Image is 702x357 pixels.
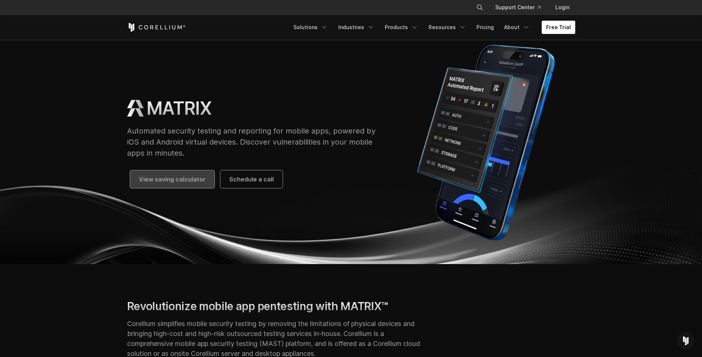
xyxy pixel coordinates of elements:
[334,21,379,34] a: Industries
[467,1,575,14] div: Navigation Menu
[289,21,332,34] a: Solutions
[127,299,421,313] h2: Revolutionize mobile app pentesting with MATRIX™
[127,125,383,159] p: Automated security testing and reporting for mobile apps, powered by iOS and Android virtual devi...
[473,1,486,14] button: Search
[229,175,274,184] span: Schedule a call
[289,21,575,34] div: Navigation Menu
[380,21,423,34] a: Products
[500,21,534,34] a: About
[472,21,498,34] a: Pricing
[424,21,471,34] a: Resources
[549,1,575,14] a: Login
[139,175,206,184] span: View saving calculator
[489,1,546,14] a: Support Center
[127,100,144,117] img: MATRIX Logo
[127,23,186,32] a: Corellium Home
[397,39,575,246] img: Corellium MATRIX automated report on iPhone showing app vulnerability test results across securit...
[130,170,214,188] a: View saving calculator
[677,332,695,350] div: Open Intercom Messenger
[147,97,212,119] h1: MATRIX
[542,21,575,34] a: Free Trial
[220,170,283,188] a: Schedule a call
